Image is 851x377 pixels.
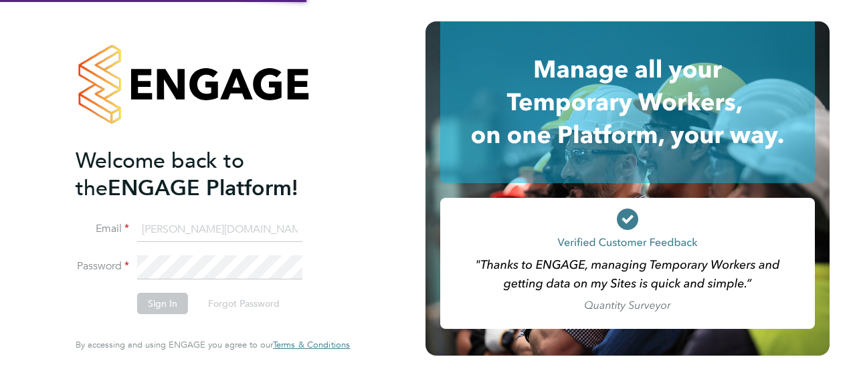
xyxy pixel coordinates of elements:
a: Terms & Conditions [273,340,350,350]
span: Terms & Conditions [273,339,350,350]
h2: ENGAGE Platform! [76,147,337,202]
span: Welcome back to the [76,148,244,201]
button: Forgot Password [197,293,290,314]
label: Email [76,222,129,236]
label: Password [76,259,129,273]
button: Sign In [137,293,188,314]
input: Enter your work email... [137,218,302,242]
span: By accessing and using ENGAGE you agree to our [76,339,350,350]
